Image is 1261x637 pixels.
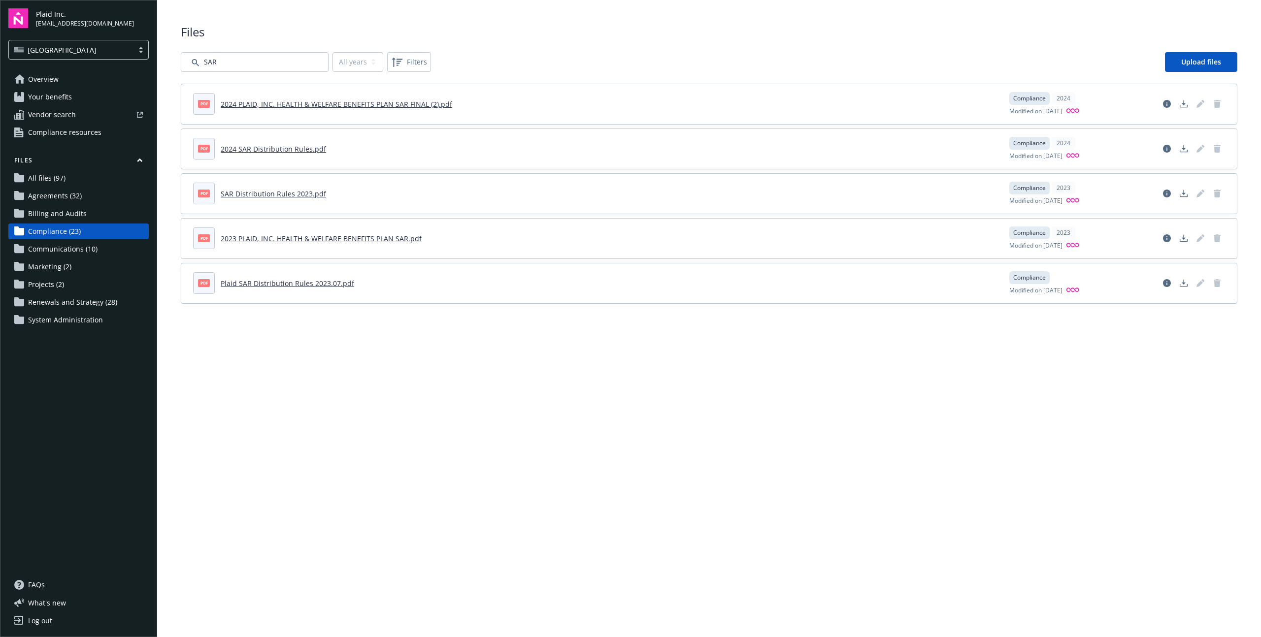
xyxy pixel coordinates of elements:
[28,125,101,140] span: Compliance resources
[1159,141,1175,157] a: View file details
[1159,230,1175,246] a: View file details
[198,190,210,197] span: pdf
[1176,275,1192,291] a: Download document
[1013,273,1046,282] span: Compliance
[181,24,1237,40] span: Files
[8,598,82,608] button: What's new
[28,223,81,239] span: Compliance (23)
[8,188,149,204] a: Agreements (32)
[28,71,59,87] span: Overview
[1052,137,1075,150] div: 2024
[28,89,72,105] span: Your benefits
[387,52,431,72] button: Filters
[181,52,329,72] input: Search by file name...
[28,259,71,275] span: Marketing (2)
[8,241,149,257] a: Communications (10)
[8,71,149,87] a: Overview
[221,279,354,288] a: Plaid SAR Distribution Rules 2023.07.pdf
[1159,96,1175,112] a: View file details
[407,57,427,67] span: Filters
[1009,152,1062,161] span: Modified on [DATE]
[389,54,429,70] span: Filters
[1013,184,1046,192] span: Compliance
[1013,94,1046,103] span: Compliance
[1052,92,1075,105] div: 2024
[198,234,210,242] span: pdf
[28,206,87,222] span: Billing and Audits
[28,613,52,629] div: Log out
[8,206,149,222] a: Billing and Audits
[8,223,149,239] a: Compliance (23)
[1209,230,1225,246] span: Delete document
[28,107,76,123] span: Vendor search
[1176,141,1192,157] a: Download document
[1009,241,1062,251] span: Modified on [DATE]
[1009,286,1062,295] span: Modified on [DATE]
[8,577,149,593] a: FAQs
[1209,96,1225,112] span: Delete document
[8,170,149,186] a: All files (97)
[1193,186,1208,201] span: Edit document
[1052,226,1075,239] div: 2023
[1159,275,1175,291] a: View file details
[8,259,149,275] a: Marketing (2)
[1193,96,1208,112] span: Edit document
[1013,228,1046,237] span: Compliance
[221,144,326,154] a: 2024 SAR Distribution Rules.pdf
[198,279,210,287] span: pdf
[1165,52,1237,72] a: Upload files
[1009,107,1062,116] span: Modified on [DATE]
[28,294,117,310] span: Renewals and Strategy (28)
[1209,141,1225,157] span: Delete document
[198,145,210,152] span: pdf
[221,99,452,109] a: 2024 PLAID, INC. HEALTH & WELFARE BENEFITS PLAN SAR FINAL (2).pdf
[28,45,97,55] span: [GEOGRAPHIC_DATA]
[8,107,149,123] a: Vendor search
[221,189,326,198] a: SAR Distribution Rules 2023.pdf
[8,312,149,328] a: System Administration
[8,294,149,310] a: Renewals and Strategy (28)
[1176,186,1192,201] a: Download document
[28,277,64,292] span: Projects (2)
[1193,141,1208,157] span: Edit document
[1176,230,1192,246] a: Download document
[28,170,66,186] span: All files (97)
[8,125,149,140] a: Compliance resources
[1159,186,1175,201] a: View file details
[8,89,149,105] a: Your benefits
[36,8,149,28] button: Plaid Inc.[EMAIL_ADDRESS][DOMAIN_NAME]
[198,100,210,107] span: pdf
[28,598,66,608] span: What ' s new
[28,188,82,204] span: Agreements (32)
[28,577,45,593] span: FAQs
[221,234,422,243] a: 2023 PLAID, INC. HEALTH & WELFARE BENEFITS PLAN SAR.pdf
[1193,275,1208,291] span: Edit document
[36,19,134,28] span: [EMAIL_ADDRESS][DOMAIN_NAME]
[1181,57,1221,66] span: Upload files
[1209,186,1225,201] span: Delete document
[1013,139,1046,148] span: Compliance
[8,277,149,292] a: Projects (2)
[1052,182,1075,194] div: 2023
[36,9,134,19] span: Plaid Inc.
[28,312,103,328] span: System Administration
[14,45,129,55] span: [GEOGRAPHIC_DATA]
[28,241,98,257] span: Communications (10)
[8,156,149,168] button: Files
[1176,96,1192,112] a: Download document
[1009,196,1062,206] span: Modified on [DATE]
[1209,275,1225,291] span: Delete document
[1193,230,1208,246] span: Edit document
[8,8,28,28] img: navigator-logo.svg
